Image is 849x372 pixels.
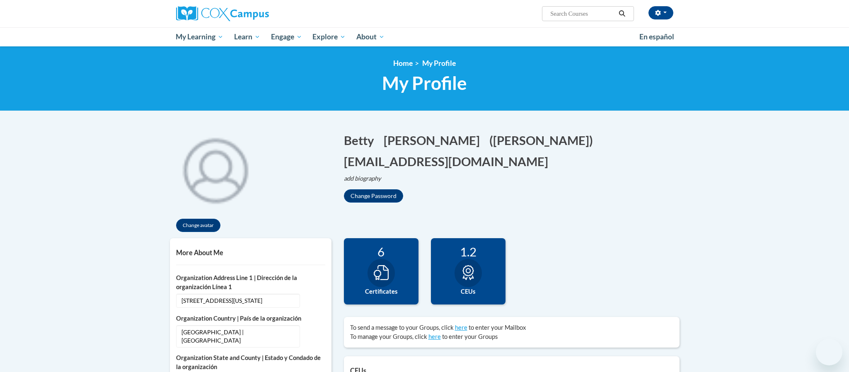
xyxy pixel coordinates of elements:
img: Cox Campus [176,6,269,21]
input: Search Courses [549,9,616,19]
i: add biography [344,175,381,182]
span: To manage your Groups, click [350,333,427,340]
label: Certificates [350,287,412,296]
a: My Learning [171,27,229,46]
a: Home [393,59,413,68]
span: Engage [271,32,302,42]
span: My Profile [382,72,467,94]
button: Search [616,9,628,19]
div: 6 [350,244,412,259]
button: Change Password [344,189,403,203]
span: Learn [234,32,260,42]
button: Edit last name [384,132,485,149]
a: here [455,324,467,331]
div: Main menu [164,27,686,46]
button: Change avatar [176,219,220,232]
h5: More About Me [176,249,325,256]
button: Edit screen name [489,132,598,149]
a: Engage [266,27,307,46]
span: My Learning [176,32,223,42]
a: About [351,27,390,46]
label: Organization State and County | Estado y Condado de la organización [176,353,325,372]
button: Edit email address [344,153,554,170]
span: En español [639,32,674,41]
iframe: Button to launch messaging window [816,339,842,365]
button: Edit biography [344,174,388,183]
span: Explore [312,32,346,42]
button: Edit first name [344,132,380,149]
span: [GEOGRAPHIC_DATA] | [GEOGRAPHIC_DATA] [176,325,300,348]
span: My Profile [422,59,456,68]
div: 1.2 [437,244,499,259]
a: Learn [229,27,266,46]
a: En español [634,28,680,46]
label: Organization Address Line 1 | Dirección de la organización Línea 1 [176,273,325,292]
div: Click to change the profile picture [170,123,261,215]
span: To send a message to your Groups, click [350,324,454,331]
button: Account Settings [648,6,673,19]
span: About [356,32,385,42]
a: here [428,333,441,340]
label: CEUs [437,287,499,296]
span: to enter your Mailbox [469,324,526,331]
a: Explore [307,27,351,46]
span: to enter your Groups [442,333,498,340]
label: Organization Country | País de la organización [176,314,325,323]
img: profile avatar [170,123,261,215]
span: [STREET_ADDRESS][US_STATE] [176,294,300,308]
